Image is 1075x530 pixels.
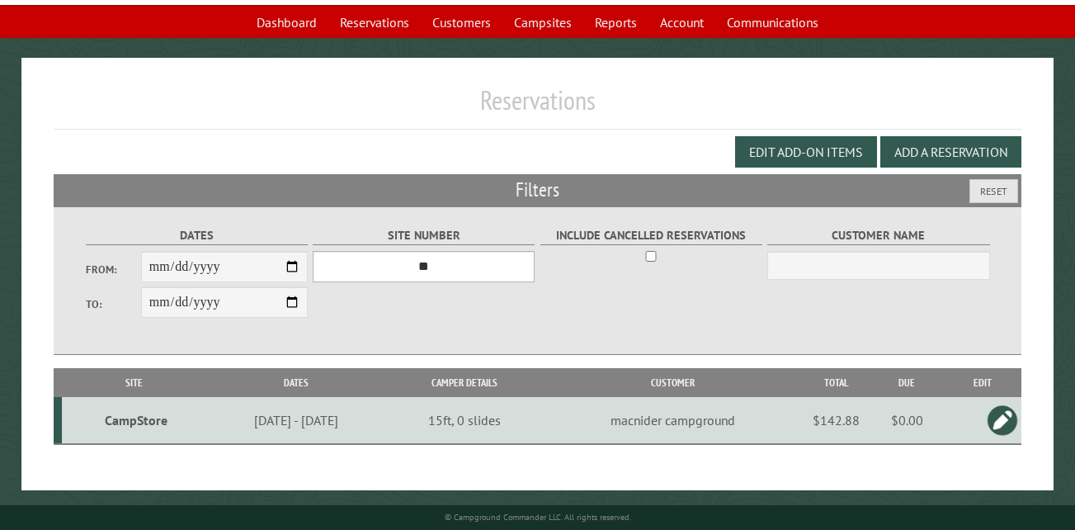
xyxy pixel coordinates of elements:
[542,397,803,444] td: macnider campground
[330,7,419,38] a: Reservations
[717,7,828,38] a: Communications
[86,262,141,277] label: From:
[880,136,1021,168] button: Add a Reservation
[804,368,870,397] th: Total
[206,368,386,397] th: Dates
[86,226,308,245] label: Dates
[386,397,543,444] td: 15ft, 0 slides
[540,226,762,245] label: Include Cancelled Reservations
[504,7,582,38] a: Campsites
[86,296,141,312] label: To:
[969,179,1018,203] button: Reset
[422,7,501,38] a: Customers
[54,174,1021,206] h2: Filters
[445,512,631,523] small: © Campground Commander LLC. All rights reserved.
[209,412,383,428] div: [DATE] - [DATE]
[247,7,327,38] a: Dashboard
[542,368,803,397] th: Customer
[68,412,204,428] div: CampStore
[386,368,543,397] th: Camper Details
[870,397,945,444] td: $0.00
[54,84,1021,130] h1: Reservations
[767,226,989,245] label: Customer Name
[313,226,535,245] label: Site Number
[585,7,647,38] a: Reports
[804,397,870,444] td: $142.88
[650,7,714,38] a: Account
[735,136,877,168] button: Edit Add-on Items
[945,368,1021,397] th: Edit
[62,368,206,397] th: Site
[870,368,945,397] th: Due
